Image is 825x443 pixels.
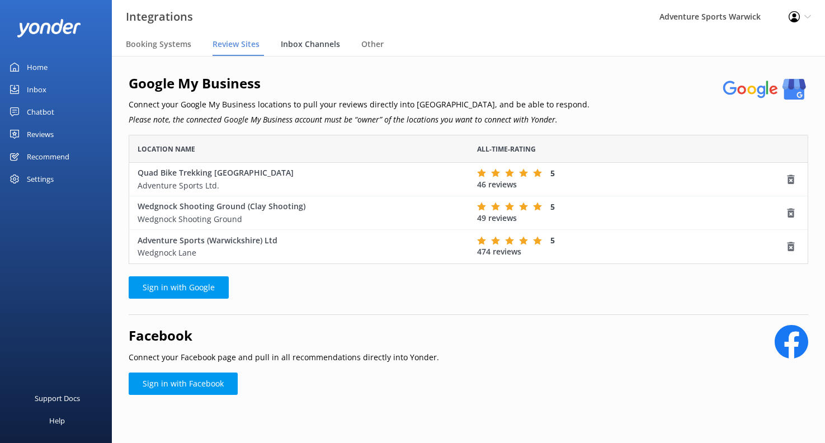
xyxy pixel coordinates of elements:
[129,325,439,346] h2: Facebook
[129,114,558,125] i: Please note, the connected Google My Business account must be “owner” of the locations you want t...
[550,168,555,178] span: 5
[27,56,48,78] div: Home
[129,73,590,94] h2: Google My Business
[281,39,340,50] span: Inbox Channels
[129,351,439,364] p: Connect your Facebook page and pull in all recommendations directly into Yonder.
[138,144,195,154] span: Location Name
[27,101,54,123] div: Chatbot
[550,235,555,246] span: 5
[477,168,786,191] div: 46 reviews
[129,276,229,299] a: Sign in with Google
[213,39,260,50] span: Review Sites
[477,235,786,258] div: 474 reviews
[126,39,191,50] span: Booking Systems
[138,200,460,225] div: Wedgnock Shooting Ground (Clay Shooting)
[35,387,80,409] div: Support Docs
[361,39,384,50] span: Other
[138,180,460,192] p: Adventure Sports Ltd.
[17,19,81,37] img: yonder-white-logo.png
[477,201,786,224] div: 49 reviews
[138,213,460,225] p: Wedgnock Shooting Ground
[129,373,238,395] a: Sign in with Facebook
[27,168,54,190] div: Settings
[27,78,46,101] div: Inbox
[138,234,460,260] div: Adventure Sports (Warwickshire) Ltd
[126,8,193,26] h3: Integrations
[138,167,460,192] div: Quad Bike Trekking [GEOGRAPHIC_DATA]
[129,98,590,111] p: Connect your Google My Business locations to pull your reviews directly into [GEOGRAPHIC_DATA], a...
[27,123,54,145] div: Reviews
[138,247,460,259] p: Wedgnock Lane
[27,145,69,168] div: Recommend
[129,163,808,263] div: grid
[49,409,65,432] div: Help
[477,144,536,154] span: All-time-rating
[550,201,555,212] span: 5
